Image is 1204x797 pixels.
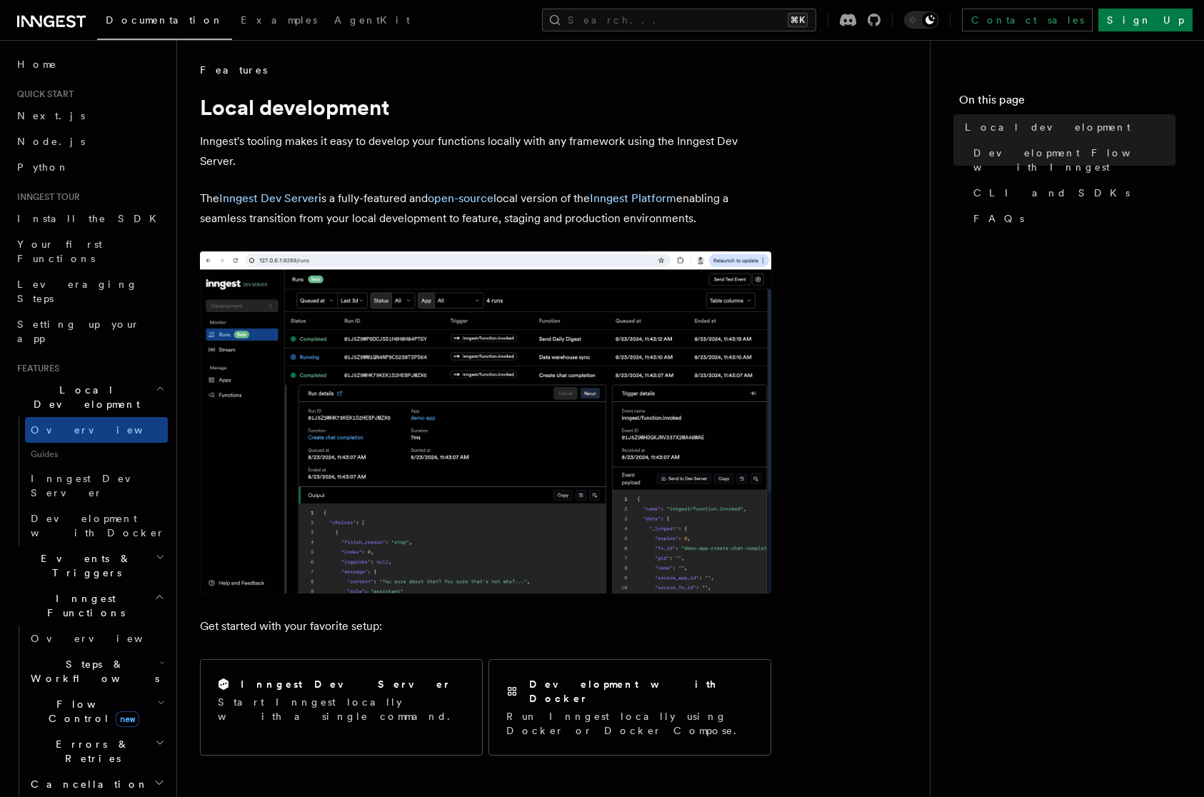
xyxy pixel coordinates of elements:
[17,110,85,121] span: Next.js
[11,311,168,351] a: Setting up your app
[959,91,1175,114] h4: On this page
[968,140,1175,180] a: Development Flow with Inngest
[200,131,771,171] p: Inngest's tooling makes it easy to develop your functions locally with any framework using the In...
[200,616,771,636] p: Get started with your favorite setup:
[11,51,168,77] a: Home
[241,677,451,691] h2: Inngest Dev Server
[973,186,1130,200] span: CLI and SDKs
[218,695,465,723] p: Start Inngest locally with a single command.
[200,63,267,77] span: Features
[17,57,57,71] span: Home
[25,443,168,466] span: Guides
[11,89,74,100] span: Quick start
[31,473,153,498] span: Inngest Dev Server
[25,506,168,546] a: Development with Docker
[31,424,178,436] span: Overview
[11,591,154,620] span: Inngest Functions
[25,626,168,651] a: Overview
[11,383,156,411] span: Local Development
[11,129,168,154] a: Node.js
[11,271,168,311] a: Leveraging Steps
[11,586,168,626] button: Inngest Functions
[968,206,1175,231] a: FAQs
[590,191,676,205] a: Inngest Platform
[11,103,168,129] a: Next.js
[17,239,102,264] span: Your first Functions
[428,191,493,205] a: open-source
[11,546,168,586] button: Events & Triggers
[334,14,410,26] span: AgentKit
[542,9,816,31] button: Search...⌘K
[17,279,138,304] span: Leveraging Steps
[200,189,771,229] p: The is a fully-featured and local version of the enabling a seamless transition from your local d...
[959,114,1175,140] a: Local development
[17,319,140,344] span: Setting up your app
[25,651,168,691] button: Steps & Workflows
[1098,9,1193,31] a: Sign Up
[11,154,168,180] a: Python
[241,14,317,26] span: Examples
[200,659,483,756] a: Inngest Dev ServerStart Inngest locally with a single command.
[904,11,938,29] button: Toggle dark mode
[11,231,168,271] a: Your first Functions
[97,4,232,40] a: Documentation
[962,9,1093,31] a: Contact sales
[106,14,224,26] span: Documentation
[11,191,80,203] span: Inngest tour
[529,677,753,706] h2: Development with Docker
[31,633,178,644] span: Overview
[488,659,771,756] a: Development with DockerRun Inngest locally using Docker or Docker Compose.
[11,377,168,417] button: Local Development
[17,136,85,147] span: Node.js
[965,120,1130,134] span: Local development
[25,697,157,726] span: Flow Control
[25,771,168,797] button: Cancellation
[219,191,318,205] a: Inngest Dev Server
[11,206,168,231] a: Install the SDK
[17,213,165,224] span: Install the SDK
[11,363,59,374] span: Features
[506,709,753,738] p: Run Inngest locally using Docker or Docker Compose.
[973,211,1024,226] span: FAQs
[25,466,168,506] a: Inngest Dev Server
[25,691,168,731] button: Flow Controlnew
[788,13,808,27] kbd: ⌘K
[25,731,168,771] button: Errors & Retries
[200,94,771,120] h1: Local development
[25,737,155,766] span: Errors & Retries
[326,4,418,39] a: AgentKit
[232,4,326,39] a: Examples
[116,711,139,727] span: new
[25,657,159,686] span: Steps & Workflows
[11,551,156,580] span: Events & Triggers
[11,417,168,546] div: Local Development
[25,777,149,791] span: Cancellation
[31,513,165,538] span: Development with Docker
[17,161,69,173] span: Python
[973,146,1175,174] span: Development Flow with Inngest
[200,251,771,593] img: The Inngest Dev Server on the Functions page
[25,417,168,443] a: Overview
[968,180,1175,206] a: CLI and SDKs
